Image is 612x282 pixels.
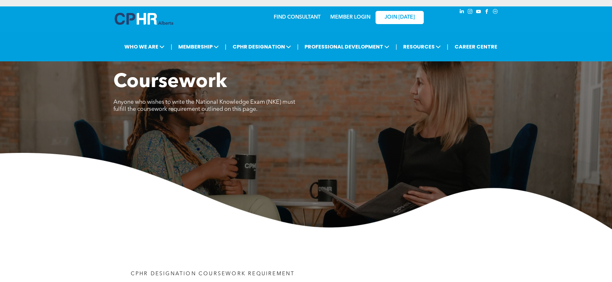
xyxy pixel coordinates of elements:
a: CAREER CENTRE [453,41,499,53]
a: FIND CONSULTANT [274,15,321,20]
a: youtube [475,8,482,17]
li: | [171,40,172,53]
li: | [447,40,448,53]
a: JOIN [DATE] [376,11,424,24]
li: | [395,40,397,53]
a: facebook [483,8,491,17]
span: Coursework [113,73,227,92]
span: JOIN [DATE] [385,14,415,21]
img: A blue and white logo for cp alberta [115,13,173,25]
li: | [297,40,299,53]
a: linkedin [458,8,466,17]
a: MEMBER LOGIN [330,15,370,20]
span: MEMBERSHIP [176,41,221,53]
span: Anyone who wishes to write the National Knowledge Exam (NKE) must fulfill the coursework requirem... [113,99,295,112]
span: PROFESSIONAL DEVELOPMENT [303,41,391,53]
a: instagram [467,8,474,17]
span: WHO WE ARE [122,41,166,53]
span: CPHR DESIGNATION COURSEWORK REQUIREMENT [131,271,295,277]
li: | [225,40,226,53]
a: Social network [492,8,499,17]
span: RESOURCES [401,41,443,53]
span: CPHR DESIGNATION [231,41,293,53]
